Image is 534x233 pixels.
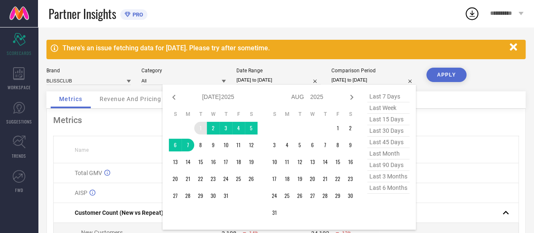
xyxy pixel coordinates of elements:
[194,189,207,202] td: Tue Jul 29 2025
[182,111,194,118] th: Monday
[293,189,306,202] td: Tue Aug 26 2025
[245,122,258,134] td: Sat Jul 05 2025
[319,111,331,118] th: Thursday
[207,189,220,202] td: Wed Jul 30 2025
[281,173,293,185] td: Mon Aug 18 2025
[344,173,357,185] td: Sat Aug 23 2025
[236,68,321,74] div: Date Range
[169,189,182,202] td: Sun Jul 27 2025
[281,156,293,168] td: Mon Aug 11 2025
[232,111,245,118] th: Friday
[245,111,258,118] th: Saturday
[194,139,207,151] td: Tue Jul 08 2025
[194,156,207,168] td: Tue Jul 15 2025
[6,118,32,125] span: SUGGESTIONS
[367,91,409,102] span: last 7 days
[464,6,480,21] div: Open download list
[367,102,409,114] span: last week
[319,139,331,151] td: Thu Aug 07 2025
[268,139,281,151] td: Sun Aug 03 2025
[268,189,281,202] td: Sun Aug 24 2025
[344,122,357,134] td: Sat Aug 02 2025
[220,156,232,168] td: Thu Jul 17 2025
[331,111,344,118] th: Friday
[12,153,26,159] span: TRENDS
[344,156,357,168] td: Sat Aug 16 2025
[182,189,194,202] td: Mon Jul 28 2025
[331,156,344,168] td: Fri Aug 15 2025
[367,114,409,125] span: last 15 days
[331,68,416,74] div: Comparison Period
[331,122,344,134] td: Fri Aug 01 2025
[232,173,245,185] td: Fri Jul 25 2025
[331,189,344,202] td: Fri Aug 29 2025
[367,182,409,194] span: last 6 months
[194,111,207,118] th: Tuesday
[281,111,293,118] th: Monday
[62,44,505,52] div: There's an issue fetching data for [DATE]. Please try after sometime.
[331,173,344,185] td: Fri Aug 22 2025
[53,115,519,125] div: Metrics
[306,173,319,185] td: Wed Aug 20 2025
[100,96,161,102] span: Revenue And Pricing
[182,139,194,151] td: Mon Jul 07 2025
[49,5,116,22] span: Partner Insights
[347,92,357,102] div: Next month
[207,139,220,151] td: Wed Jul 09 2025
[169,139,182,151] td: Sun Jul 06 2025
[130,11,143,18] span: PRO
[232,156,245,168] td: Fri Jul 18 2025
[169,173,182,185] td: Sun Jul 20 2025
[141,68,226,74] div: Category
[207,111,220,118] th: Wednesday
[344,139,357,151] td: Sat Aug 09 2025
[268,111,281,118] th: Sunday
[344,189,357,202] td: Sat Aug 30 2025
[367,137,409,148] span: last 45 days
[293,156,306,168] td: Tue Aug 12 2025
[331,76,416,85] input: Select comparison period
[306,189,319,202] td: Wed Aug 27 2025
[293,173,306,185] td: Tue Aug 19 2025
[293,139,306,151] td: Tue Aug 05 2025
[245,156,258,168] td: Sat Jul 19 2025
[169,92,179,102] div: Previous month
[331,139,344,151] td: Fri Aug 08 2025
[319,173,331,185] td: Thu Aug 21 2025
[245,173,258,185] td: Sat Jul 26 2025
[236,76,321,85] input: Select date range
[207,156,220,168] td: Wed Jul 16 2025
[220,122,232,134] td: Thu Jul 03 2025
[220,189,232,202] td: Thu Jul 31 2025
[220,173,232,185] td: Thu Jul 24 2025
[75,170,102,176] span: Total GMV
[207,122,220,134] td: Wed Jul 02 2025
[281,189,293,202] td: Mon Aug 25 2025
[367,125,409,137] span: last 30 days
[194,122,207,134] td: Tue Jul 01 2025
[319,189,331,202] td: Thu Aug 28 2025
[7,50,32,56] span: SCORECARDS
[232,122,245,134] td: Fri Jul 04 2025
[367,159,409,171] span: last 90 days
[306,139,319,151] td: Wed Aug 06 2025
[169,156,182,168] td: Sun Jul 13 2025
[232,139,245,151] td: Fri Jul 11 2025
[75,189,87,196] span: AISP
[182,156,194,168] td: Mon Jul 14 2025
[268,156,281,168] td: Sun Aug 10 2025
[344,111,357,118] th: Saturday
[169,111,182,118] th: Sunday
[268,206,281,219] td: Sun Aug 31 2025
[367,171,409,182] span: last 3 months
[207,173,220,185] td: Wed Jul 23 2025
[306,111,319,118] th: Wednesday
[306,156,319,168] td: Wed Aug 13 2025
[15,187,23,193] span: FWD
[194,173,207,185] td: Tue Jul 22 2025
[59,96,82,102] span: Metrics
[220,111,232,118] th: Thursday
[319,156,331,168] td: Thu Aug 14 2025
[182,173,194,185] td: Mon Jul 21 2025
[281,139,293,151] td: Mon Aug 04 2025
